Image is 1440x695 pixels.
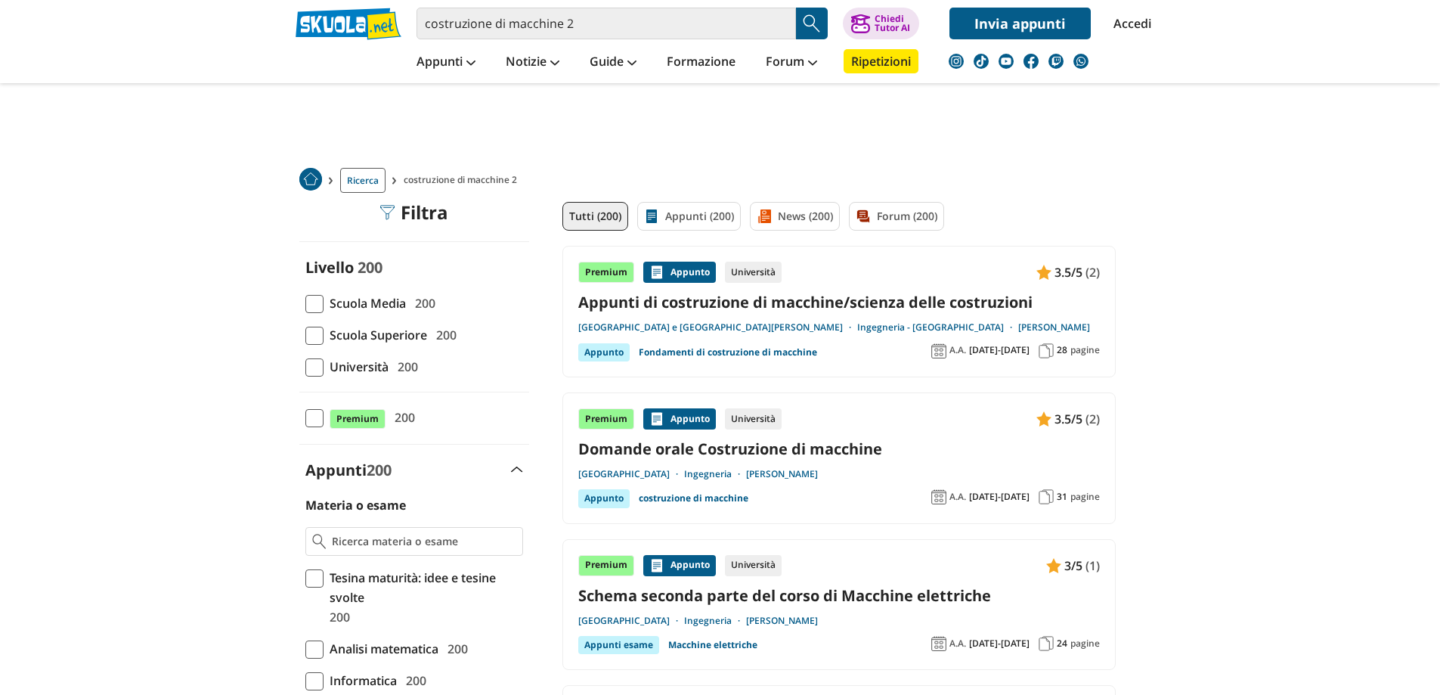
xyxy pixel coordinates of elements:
span: 28 [1057,344,1067,356]
img: Pagine [1039,489,1054,504]
span: 200 [367,460,392,480]
div: Università [725,555,782,576]
span: 200 [409,293,435,313]
img: Appunti contenuto [1036,411,1051,427]
a: News (200) [750,202,840,231]
span: 31 [1057,491,1067,503]
span: pagine [1070,491,1100,503]
span: 200 [358,257,382,278]
input: Ricerca materia o esame [332,534,516,549]
a: [PERSON_NAME] [1018,321,1090,334]
img: facebook [1023,54,1039,69]
a: [PERSON_NAME] [746,615,818,627]
a: Notizie [502,49,563,76]
div: Appunto [643,555,716,576]
span: 200 [389,408,415,427]
a: Appunti di costruzione di macchine/scienza delle costruzioni [578,292,1100,312]
div: Appunto [643,408,716,430]
img: Appunti contenuto [649,265,664,280]
div: Premium [578,555,634,576]
a: Tutti (200) [562,202,628,231]
a: Invia appunti [949,8,1091,39]
span: [DATE]-[DATE] [969,638,1030,650]
span: 200 [324,607,350,627]
img: Forum filtro contenuto [856,209,871,224]
img: Appunti filtro contenuto [644,209,659,224]
a: Home [299,168,322,193]
a: Forum (200) [849,202,944,231]
img: Appunti contenuto [649,411,664,427]
a: Ingegneria [684,615,746,627]
a: [PERSON_NAME] [746,468,818,480]
label: Livello [305,257,354,278]
a: Schema seconda parte del corso di Macchine elettriche [578,585,1100,606]
span: Premium [330,409,386,429]
a: [GEOGRAPHIC_DATA] [578,615,684,627]
div: Appunto [578,343,630,361]
span: Scuola Superiore [324,325,427,345]
img: Home [299,168,322,191]
span: (1) [1085,556,1100,576]
img: Pagine [1039,343,1054,358]
a: Forum [762,49,821,76]
img: twitch [1048,54,1064,69]
img: Filtra filtri mobile [379,205,395,220]
span: (2) [1085,262,1100,282]
span: Analisi matematica [324,639,438,659]
a: Ripetizioni [844,49,918,73]
img: tiktok [974,54,989,69]
img: Anno accademico [931,636,946,651]
span: Università [324,357,389,377]
div: Appunto [578,489,630,507]
span: pagine [1070,344,1100,356]
a: Formazione [663,49,739,76]
a: Ricerca [340,168,386,193]
span: costruzione di macchine 2 [404,168,523,193]
span: 3/5 [1064,556,1082,576]
div: Filtra [379,202,448,223]
span: 200 [430,325,457,345]
img: Apri e chiudi sezione [511,467,523,473]
img: Cerca appunti, riassunti o versioni [801,12,823,35]
span: Informatica [324,671,397,690]
a: [GEOGRAPHIC_DATA] e [GEOGRAPHIC_DATA][PERSON_NAME] [578,321,857,334]
span: A.A. [949,344,966,356]
img: News filtro contenuto [757,209,772,224]
a: [GEOGRAPHIC_DATA] [578,468,684,480]
div: Appunto [643,262,716,283]
span: pagine [1070,638,1100,650]
input: Cerca appunti, riassunti o versioni [417,8,796,39]
span: Tesina maturità: idee e tesine svolte [324,568,523,607]
span: 200 [392,357,418,377]
span: A.A. [949,491,966,503]
div: Appunti esame [578,636,659,654]
a: Appunti [413,49,479,76]
img: Ricerca materia o esame [312,534,327,549]
span: [DATE]-[DATE] [969,344,1030,356]
div: Università [725,408,782,430]
a: Fondamenti di costruzione di macchine [639,343,817,361]
a: Macchine elettriche [668,636,757,654]
span: Scuola Media [324,293,406,313]
div: Premium [578,262,634,283]
span: 24 [1057,638,1067,650]
img: youtube [999,54,1014,69]
button: Search Button [796,8,828,39]
a: Domande orale Costruzione di macchine [578,439,1100,459]
a: costruzione di macchine [639,489,748,507]
button: ChiediTutor AI [843,8,919,39]
span: 3.5/5 [1054,409,1082,429]
span: (2) [1085,409,1100,429]
img: Appunti contenuto [1036,265,1051,280]
span: 3.5/5 [1054,262,1082,282]
img: Pagine [1039,636,1054,651]
span: A.A. [949,638,966,650]
a: Appunti (200) [637,202,741,231]
a: Guide [586,49,640,76]
img: Anno accademico [931,489,946,504]
label: Appunti [305,460,392,480]
span: 200 [441,639,468,659]
span: [DATE]-[DATE] [969,491,1030,503]
a: Ingegneria - [GEOGRAPHIC_DATA] [857,321,1018,334]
